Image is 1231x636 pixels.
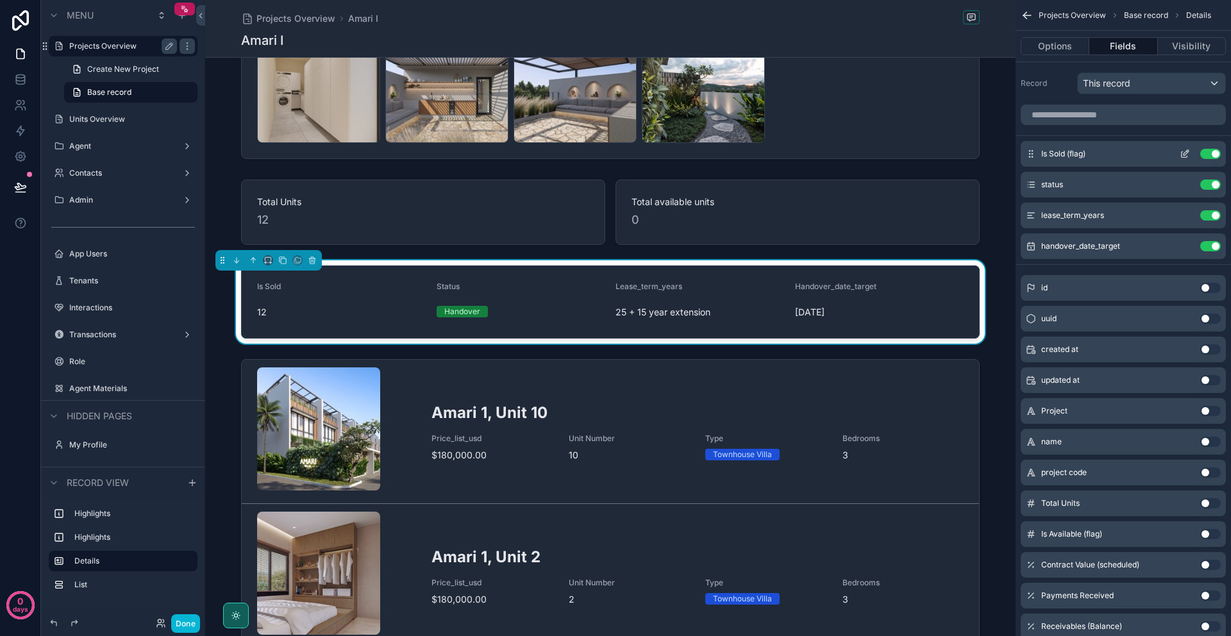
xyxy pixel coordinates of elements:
label: App Users [69,249,195,259]
label: Highlights [74,532,192,542]
p: days [13,600,28,618]
label: Role [69,356,195,367]
label: Tenants [69,276,195,286]
label: Highlights [74,508,192,519]
span: Details [1186,10,1211,21]
label: My Profile [69,440,195,450]
span: 25 + 15 year extension [615,306,785,319]
label: Contacts [69,168,177,178]
a: Amari I [348,12,378,25]
span: Is Sold [257,281,281,291]
span: Lease_term_years [615,281,682,291]
span: Is Sold (flag) [1041,149,1085,159]
span: Projects Overview [256,12,335,25]
span: Menu [67,9,94,22]
span: 12 [257,306,426,319]
label: Details [74,556,187,566]
span: created at [1041,344,1078,355]
a: Projects Overview [241,12,335,25]
span: Base record [1124,10,1168,21]
span: [DATE] [795,306,964,319]
span: Record view [67,476,129,489]
span: Handover_date_target [795,281,876,291]
span: Total Units [1041,498,1080,508]
span: This record [1083,77,1130,90]
div: Handover [444,306,480,317]
label: Projects Overview [69,41,172,51]
span: uuid [1041,314,1057,324]
span: name [1041,437,1062,447]
button: Done [171,614,200,633]
span: updated at [1041,375,1080,385]
label: List [74,580,192,590]
span: Is Available (flag) [1041,529,1102,539]
span: lease_term_years [1041,210,1104,221]
button: This record [1077,72,1226,94]
span: Hidden pages [67,410,132,423]
label: Interactions [69,303,195,313]
a: Base record [64,82,197,103]
span: id [1041,283,1048,293]
span: handover_date_target [1041,241,1120,251]
label: Units Overview [69,114,195,124]
label: Record [1021,78,1072,88]
a: Create New Project [64,59,197,79]
button: Visibility [1158,37,1226,55]
span: Project [1041,406,1068,416]
label: Admin [69,195,177,205]
span: Contract Value (scheduled) [1041,560,1139,570]
div: scrollable content [41,498,205,608]
label: Transactions [69,330,177,340]
span: Projects Overview [1039,10,1106,21]
label: Agent [69,141,177,151]
p: 0 [17,595,23,608]
label: Agent Materials [69,383,195,394]
span: Base record [87,87,131,97]
span: project code [1041,467,1087,478]
span: Payments Received [1041,590,1114,601]
h1: Amari I [241,31,283,49]
button: Options [1021,37,1089,55]
span: status [1041,180,1063,190]
span: Create New Project [87,64,159,74]
span: Status [437,281,460,291]
button: Fields [1089,37,1157,55]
